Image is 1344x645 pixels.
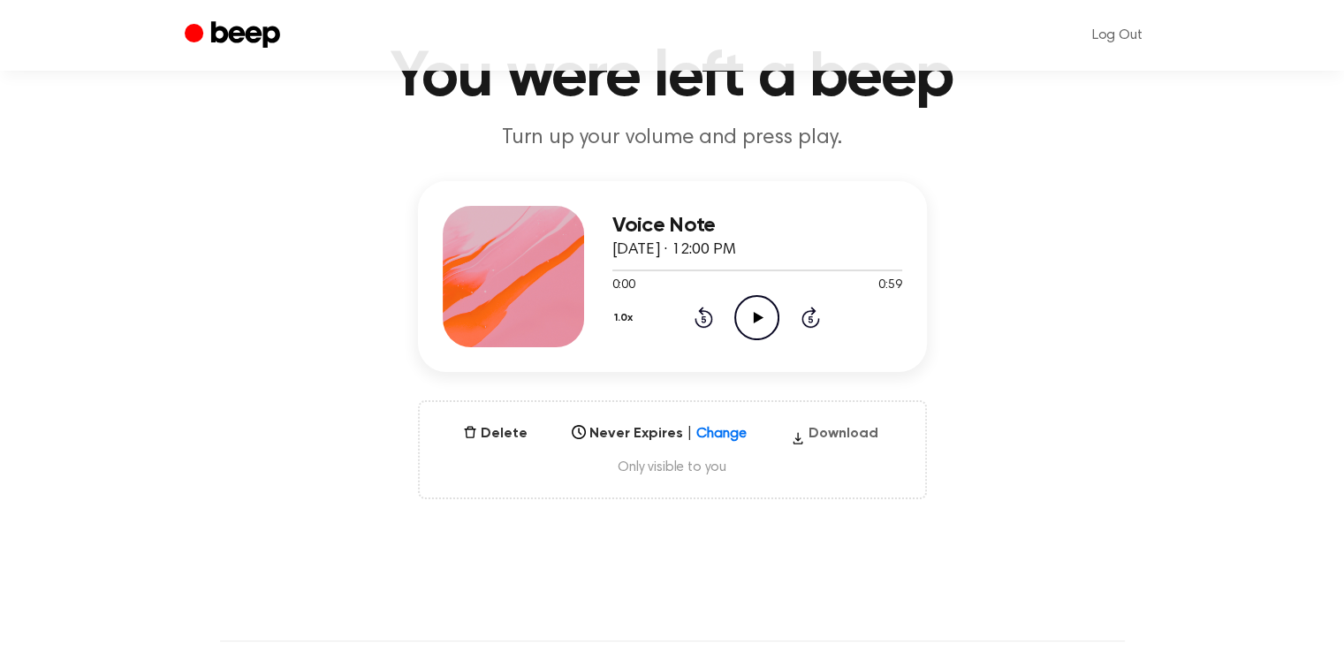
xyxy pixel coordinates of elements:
p: Turn up your volume and press play. [333,124,1012,153]
button: Download [784,423,885,451]
span: 0:00 [612,277,635,295]
h3: Voice Note [612,214,902,238]
a: Beep [185,19,285,53]
h1: You were left a beep [220,46,1125,110]
a: Log Out [1074,14,1160,57]
span: 0:59 [878,277,901,295]
button: 1.0x [612,303,640,333]
span: Only visible to you [441,459,904,476]
span: [DATE] · 12:00 PM [612,242,736,258]
button: Delete [456,423,535,444]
